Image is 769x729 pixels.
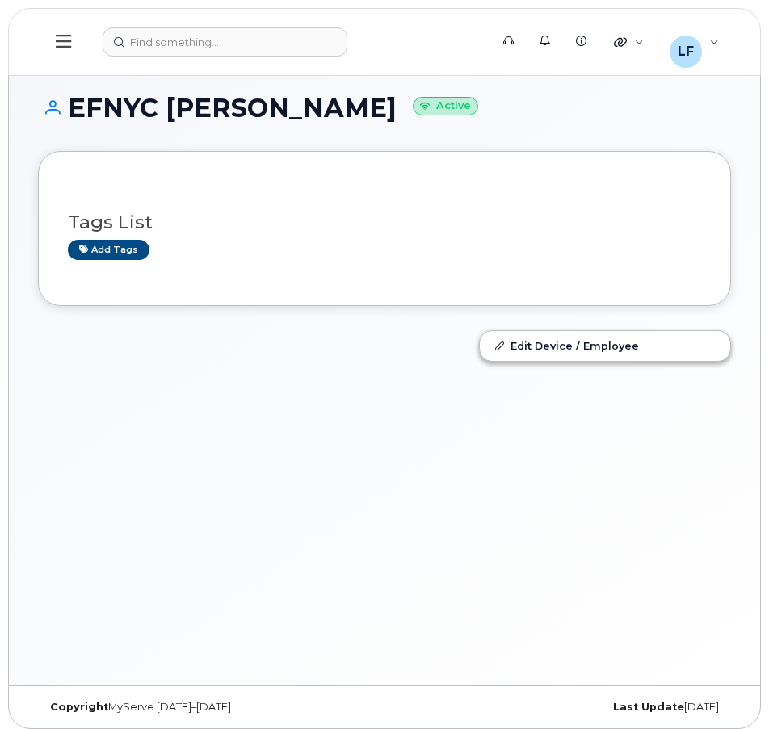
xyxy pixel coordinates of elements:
[38,701,384,714] div: MyServe [DATE]–[DATE]
[68,212,701,233] h3: Tags List
[413,97,478,115] small: Active
[480,331,730,360] a: Edit Device / Employee
[68,240,149,260] a: Add tags
[38,94,731,122] h1: EFNYC [PERSON_NAME]
[50,701,108,713] strong: Copyright
[384,701,731,714] div: [DATE]
[613,701,684,713] strong: Last Update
